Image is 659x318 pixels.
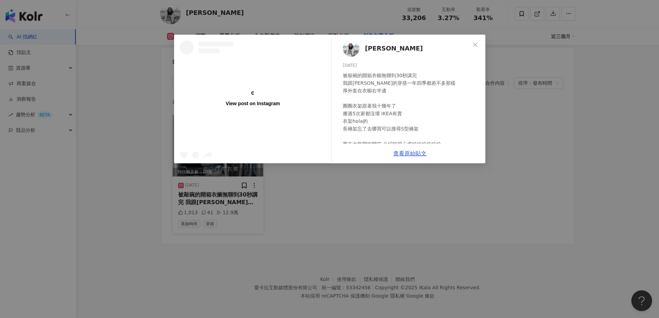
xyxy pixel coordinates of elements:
[343,40,359,57] img: KOL Avatar
[343,62,480,69] div: [DATE]
[393,150,427,157] a: 查看原始貼文
[174,35,331,163] a: View post on Instagram
[468,38,482,52] button: Close
[473,42,478,47] span: close
[226,100,280,107] div: View post on Instagram
[343,72,480,148] div: 被敲碗的開箱衣櫥無聊到30秒講完 我跟[PERSON_NAME]的穿搭一年四季都差不多那樣 厚外套在衣櫥右半邊 圈圈衣架跟著我十幾年了 搬過5次家都沒壞 IKEA有賣 衣架hola的 長褲架忘了...
[365,44,423,53] span: [PERSON_NAME]
[343,40,470,57] a: KOL Avatar[PERSON_NAME]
